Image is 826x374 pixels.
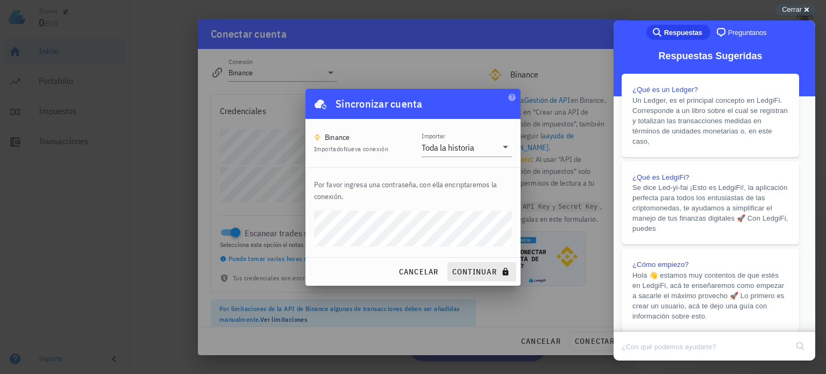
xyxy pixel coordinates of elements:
iframe: Help Scout Beacon - Live Chat, Contact Form, and Knowledge Base [614,20,815,361]
div: Toda la historia [422,142,474,153]
div: Binance [325,132,350,143]
img: 270.png [314,134,321,140]
button: Cerrar [775,4,815,16]
p: Por favor ingresa una contraseña, con ella encriptaremos la conexión. [314,179,512,202]
span: Importado [314,145,388,153]
div: Sincronizar cuenta [336,95,423,112]
span: cancelar [398,267,438,277]
button: cancelar [394,262,443,281]
button: continuar [447,262,516,281]
label: Importar [422,132,445,140]
span: Cerrar [782,5,802,13]
span: Nueva conexión [344,145,389,153]
div: ImportarToda la historia [422,138,512,157]
span: continuar [452,267,512,277]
